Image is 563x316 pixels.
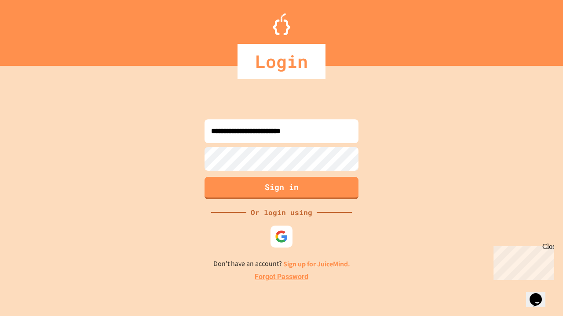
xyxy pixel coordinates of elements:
a: Sign up for JuiceMind. [283,259,350,269]
img: google-icon.svg [275,230,288,243]
div: Login [238,44,325,79]
button: Sign in [205,177,358,199]
img: Logo.svg [273,13,290,35]
iframe: chat widget [526,281,554,307]
div: Chat with us now!Close [4,4,61,56]
iframe: chat widget [490,243,554,280]
div: Or login using [246,207,317,218]
a: Forgot Password [255,272,308,282]
p: Don't have an account? [213,259,350,269]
